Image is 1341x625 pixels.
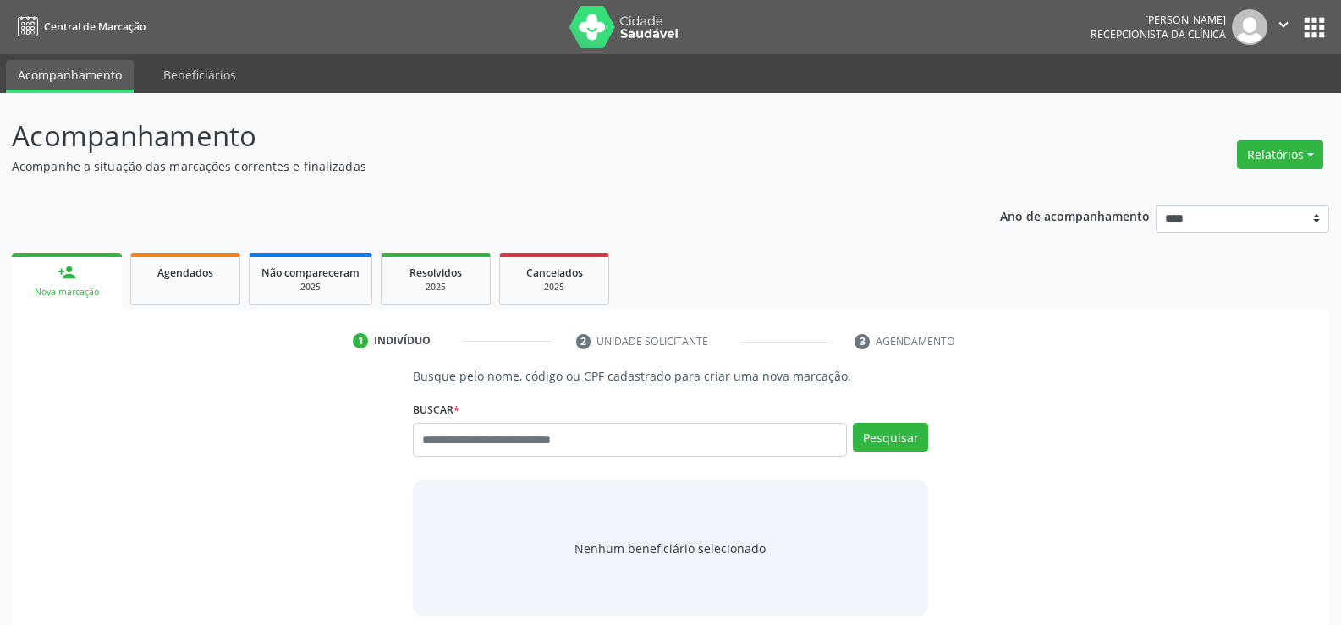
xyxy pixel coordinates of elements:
[526,266,583,280] span: Cancelados
[1091,27,1226,41] span: Recepcionista da clínica
[374,333,431,348] div: Indivíduo
[393,281,478,293] div: 2025
[1267,9,1300,45] button: 
[353,333,368,348] div: 1
[6,60,134,93] a: Acompanhamento
[1300,13,1329,42] button: apps
[512,281,596,293] div: 2025
[44,19,146,34] span: Central de Marcação
[574,540,766,557] span: Nenhum beneficiário selecionado
[853,423,928,452] button: Pesquisar
[12,13,146,41] a: Central de Marcação
[157,266,213,280] span: Agendados
[12,115,934,157] p: Acompanhamento
[1237,140,1323,169] button: Relatórios
[151,60,248,90] a: Beneficiários
[1000,205,1150,226] p: Ano de acompanhamento
[1274,15,1293,34] i: 
[261,266,360,280] span: Não compareceram
[409,266,462,280] span: Resolvidos
[24,286,110,299] div: Nova marcação
[1232,9,1267,45] img: img
[12,157,934,175] p: Acompanhe a situação das marcações correntes e finalizadas
[413,397,459,423] label: Buscar
[261,281,360,293] div: 2025
[58,263,76,282] div: person_add
[413,367,928,385] p: Busque pelo nome, código ou CPF cadastrado para criar uma nova marcação.
[1091,13,1226,27] div: [PERSON_NAME]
